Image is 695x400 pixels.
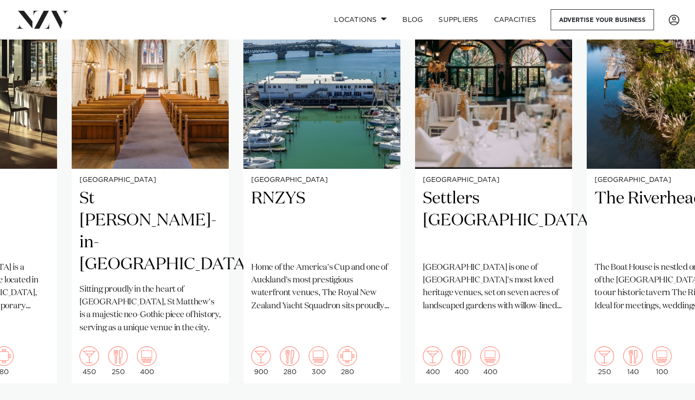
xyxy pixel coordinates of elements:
div: 280 [280,346,299,376]
small: [GEOGRAPHIC_DATA] [251,177,393,184]
img: dining.png [280,346,299,366]
div: 900 [251,346,271,376]
img: dining.png [623,346,643,366]
img: theatre.png [137,346,157,366]
div: 250 [595,346,614,376]
div: 140 [623,346,643,376]
a: Advertise your business [551,9,654,30]
a: SUPPLIERS [431,9,486,30]
div: 280 [338,346,357,376]
small: [GEOGRAPHIC_DATA] [79,177,221,184]
small: [GEOGRAPHIC_DATA] [423,177,564,184]
img: dining.png [452,346,471,366]
img: theatre.png [652,346,672,366]
a: BLOG [395,9,431,30]
img: theatre.png [309,346,328,366]
img: dining.png [108,346,128,366]
div: 300 [309,346,328,376]
h2: St [PERSON_NAME]-in-[GEOGRAPHIC_DATA] [79,188,221,276]
div: 400 [452,346,471,376]
img: cocktail.png [595,346,614,366]
img: cocktail.png [251,346,271,366]
img: cocktail.png [423,346,442,366]
a: Capacities [486,9,544,30]
p: Sitting proudly in the heart of [GEOGRAPHIC_DATA], St Matthew's is a majestic neo-Gothic piece of... [79,283,221,335]
h2: Settlers [GEOGRAPHIC_DATA] [423,188,564,254]
p: [GEOGRAPHIC_DATA] is one of [GEOGRAPHIC_DATA]'s most loved heritage venues, set on seven acres of... [423,261,564,313]
div: 100 [652,346,672,376]
h2: RNZYS [251,188,393,254]
img: cocktail.png [79,346,99,366]
div: 400 [423,346,442,376]
img: theatre.png [480,346,500,366]
div: 400 [480,346,500,376]
a: Locations [326,9,395,30]
div: 400 [137,346,157,376]
img: meeting.png [338,346,357,366]
p: Home of the America's Cup and one of Auckland's most prestigious waterfront venues, The Royal New... [251,261,393,313]
img: nzv-logo.png [16,11,69,28]
div: 250 [108,346,128,376]
div: 450 [79,346,99,376]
